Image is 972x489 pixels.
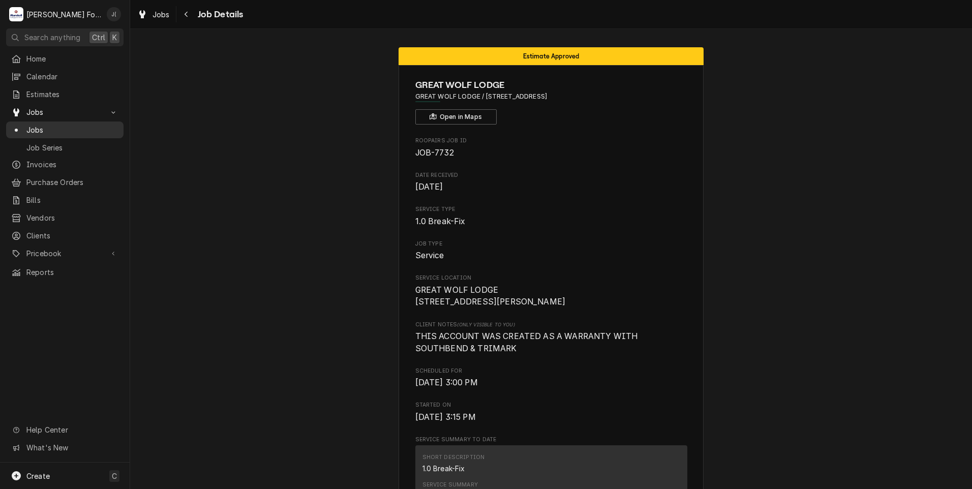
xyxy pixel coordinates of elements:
[422,463,465,474] div: 1.0 Break-Fix
[415,217,466,226] span: 1.0 Break-Fix
[457,322,514,327] span: (Only Visible to You)
[415,109,497,125] button: Open in Maps
[415,377,687,389] span: Scheduled For
[415,321,687,329] span: Client Notes
[6,156,124,173] a: Invoices
[6,439,124,456] a: Go to What's New
[26,424,117,435] span: Help Center
[415,401,687,423] div: Started On
[415,250,687,262] span: Job Type
[415,331,640,353] span: THIS ACCOUNT WAS CREATED AS A WARRANTY WITH SOUTHBEND & TRIMARK
[107,7,121,21] div: Jeff Debigare (109)'s Avatar
[415,274,687,308] div: Service Location
[133,6,174,23] a: Jobs
[415,171,687,179] span: Date Received
[415,401,687,409] span: Started On
[422,481,478,489] div: Service Summary
[415,367,687,389] div: Scheduled For
[26,53,118,64] span: Home
[422,453,485,462] div: Short Description
[6,421,124,438] a: Go to Help Center
[6,28,124,46] button: Search anythingCtrlK
[6,245,124,262] a: Go to Pricebook
[6,209,124,226] a: Vendors
[26,71,118,82] span: Calendar
[415,147,687,159] span: Roopairs Job ID
[415,274,687,282] span: Service Location
[178,6,195,22] button: Navigate back
[415,240,687,262] div: Job Type
[415,240,687,248] span: Job Type
[6,192,124,208] a: Bills
[6,104,124,120] a: Go to Jobs
[153,9,170,20] span: Jobs
[415,321,687,355] div: [object Object]
[6,86,124,103] a: Estimates
[415,137,687,159] div: Roopairs Job ID
[26,142,118,153] span: Job Series
[415,412,476,422] span: [DATE] 3:15 PM
[26,472,50,480] span: Create
[26,9,101,20] div: [PERSON_NAME] Food Equipment Service
[26,267,118,278] span: Reports
[6,139,124,156] a: Job Series
[415,148,454,158] span: JOB-7732
[92,32,105,43] span: Ctrl
[9,7,23,21] div: M
[26,177,118,188] span: Purchase Orders
[415,216,687,228] span: Service Type
[26,89,118,100] span: Estimates
[195,8,244,21] span: Job Details
[415,171,687,193] div: Date Received
[107,7,121,21] div: J(
[26,212,118,223] span: Vendors
[9,7,23,21] div: Marshall Food Equipment Service's Avatar
[415,205,687,213] span: Service Type
[6,68,124,85] a: Calendar
[6,227,124,244] a: Clients
[6,50,124,67] a: Home
[399,47,704,65] div: Status
[415,436,687,444] span: Service Summary To Date
[523,53,580,59] span: Estimate Approved
[26,442,117,453] span: What's New
[6,174,124,191] a: Purchase Orders
[112,32,117,43] span: K
[112,471,117,481] span: C
[6,264,124,281] a: Reports
[415,284,687,308] span: Service Location
[415,251,444,260] span: Service
[26,195,118,205] span: Bills
[415,137,687,145] span: Roopairs Job ID
[415,92,687,101] span: Address
[415,182,443,192] span: [DATE]
[26,248,103,259] span: Pricebook
[415,181,687,193] span: Date Received
[26,159,118,170] span: Invoices
[415,411,687,423] span: Started On
[415,205,687,227] div: Service Type
[415,78,687,125] div: Client Information
[26,230,118,241] span: Clients
[415,367,687,375] span: Scheduled For
[6,121,124,138] a: Jobs
[24,32,80,43] span: Search anything
[415,378,478,387] span: [DATE] 3:00 PM
[415,78,687,92] span: Name
[415,285,566,307] span: GREAT WOLF LODGE [STREET_ADDRESS][PERSON_NAME]
[26,125,118,135] span: Jobs
[26,107,103,117] span: Jobs
[415,330,687,354] span: [object Object]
